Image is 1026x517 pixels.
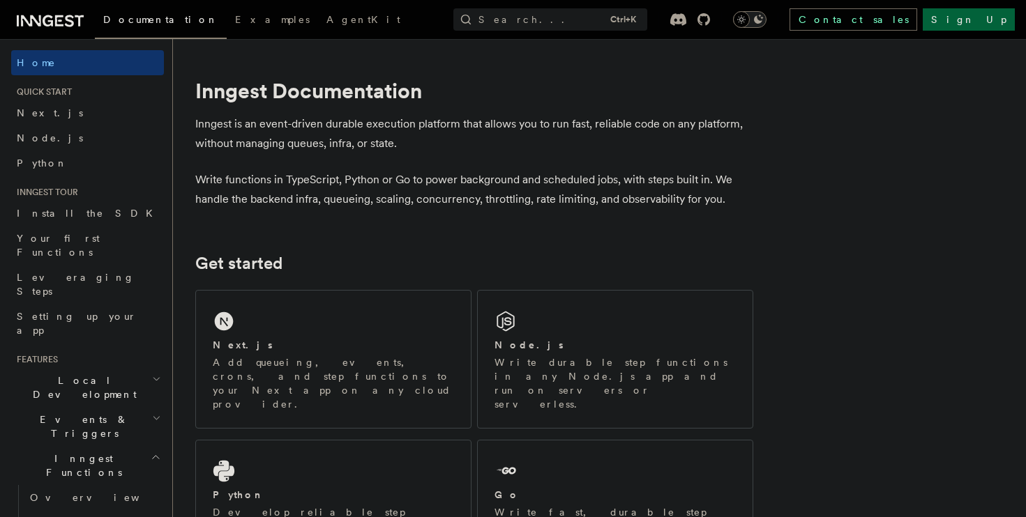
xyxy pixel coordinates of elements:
[11,50,164,75] a: Home
[495,338,564,352] h2: Node.js
[17,233,100,258] span: Your first Functions
[11,354,58,365] span: Features
[195,290,471,429] a: Next.jsAdd queueing, events, crons, and step functions to your Next app on any cloud provider.
[11,151,164,176] a: Python
[235,14,310,25] span: Examples
[11,407,164,446] button: Events & Triggers
[11,452,151,479] span: Inngest Functions
[195,78,753,103] h1: Inngest Documentation
[17,272,135,297] span: Leveraging Steps
[11,265,164,304] a: Leveraging Steps
[227,4,318,38] a: Examples
[195,254,282,273] a: Get started
[923,8,1015,31] a: Sign Up
[11,86,72,98] span: Quick start
[11,100,164,125] a: Next.js
[24,485,164,510] a: Overview
[195,114,753,153] p: Inngest is an event-driven durable execution platform that allows you to run fast, reliable code ...
[11,226,164,265] a: Your first Functions
[11,304,164,343] a: Setting up your app
[495,488,520,502] h2: Go
[11,412,152,440] span: Events & Triggers
[733,11,767,28] button: Toggle dark mode
[11,373,152,401] span: Local Development
[17,208,161,219] span: Install the SDK
[11,201,164,226] a: Install the SDK
[318,4,409,38] a: AgentKit
[213,355,454,411] p: Add queueing, events, crons, and step functions to your Next app on any cloud provider.
[477,290,753,429] a: Node.jsWrite durable step functions in any Node.js app and run on servers or serverless.
[103,14,218,25] span: Documentation
[11,187,78,198] span: Inngest tour
[608,13,639,26] kbd: Ctrl+K
[17,311,137,336] span: Setting up your app
[495,355,736,411] p: Write durable step functions in any Node.js app and run on servers or serverless.
[195,170,753,209] p: Write functions in TypeScript, Python or Go to power background and scheduled jobs, with steps bu...
[326,14,400,25] span: AgentKit
[17,107,83,118] span: Next.js
[213,338,273,352] h2: Next.js
[213,488,264,502] h2: Python
[30,492,174,503] span: Overview
[17,56,56,70] span: Home
[17,132,83,144] span: Node.js
[95,4,227,39] a: Documentation
[790,8,917,31] a: Contact sales
[17,157,68,169] span: Python
[453,8,647,31] button: Search...Ctrl+K
[11,125,164,151] a: Node.js
[11,368,164,407] button: Local Development
[11,446,164,485] button: Inngest Functions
